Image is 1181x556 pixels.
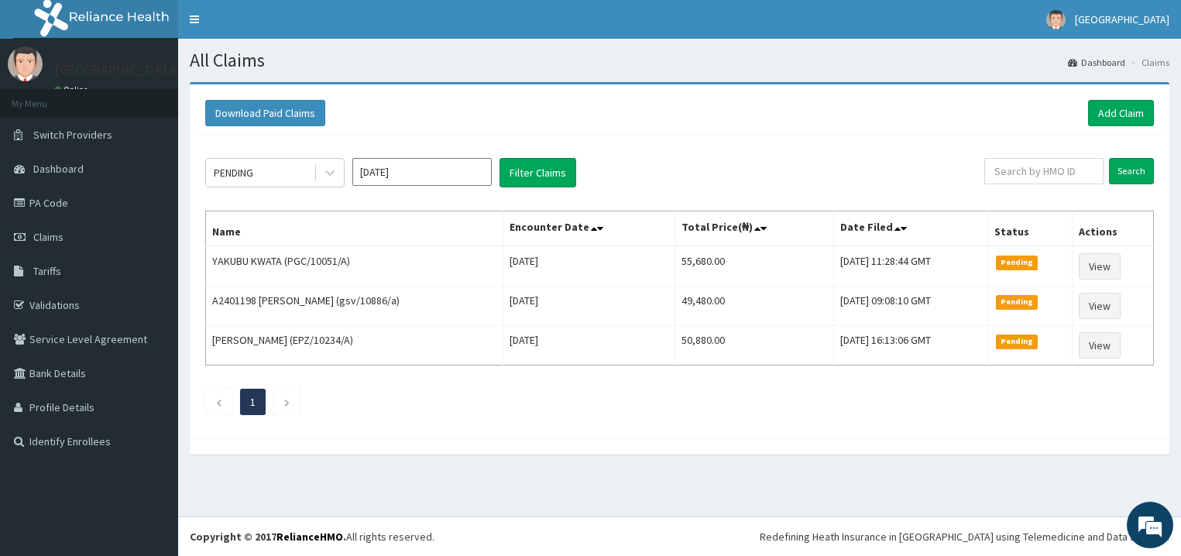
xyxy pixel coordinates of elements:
[33,162,84,176] span: Dashboard
[675,211,834,247] th: Total Price(₦)
[834,246,987,287] td: [DATE] 11:28:44 GMT
[8,46,43,81] img: User Image
[503,211,675,247] th: Encounter Date
[1079,293,1121,319] a: View
[503,326,675,366] td: [DATE]
[503,246,675,287] td: [DATE]
[206,287,503,326] td: A2401198 [PERSON_NAME] (gsv/10886/a)
[276,530,343,544] a: RelianceHMO
[834,211,987,247] th: Date Filed
[675,246,834,287] td: 55,680.00
[675,287,834,326] td: 49,480.00
[996,295,1039,309] span: Pending
[1046,10,1066,29] img: User Image
[54,84,91,95] a: Online
[206,326,503,366] td: [PERSON_NAME] (EPZ/10234/A)
[283,395,290,409] a: Next page
[500,158,576,187] button: Filter Claims
[834,287,987,326] td: [DATE] 09:08:10 GMT
[1088,100,1154,126] a: Add Claim
[760,529,1169,544] div: Redefining Heath Insurance in [GEOGRAPHIC_DATA] using Telemedicine and Data Science!
[250,395,256,409] a: Page 1 is your current page
[996,256,1039,269] span: Pending
[33,128,112,142] span: Switch Providers
[1068,56,1125,69] a: Dashboard
[1075,12,1169,26] span: [GEOGRAPHIC_DATA]
[996,335,1039,348] span: Pending
[834,326,987,366] td: [DATE] 16:13:06 GMT
[215,395,222,409] a: Previous page
[503,287,675,326] td: [DATE]
[1079,332,1121,359] a: View
[984,158,1104,184] input: Search by HMO ID
[178,517,1181,556] footer: All rights reserved.
[190,530,346,544] strong: Copyright © 2017 .
[1079,253,1121,280] a: View
[54,63,182,77] p: [GEOGRAPHIC_DATA]
[1127,56,1169,69] li: Claims
[1109,158,1154,184] input: Search
[352,158,492,186] input: Select Month and Year
[987,211,1072,247] th: Status
[33,230,64,244] span: Claims
[206,246,503,287] td: YAKUBU KWATA (PGC/10051/A)
[33,264,61,278] span: Tariffs
[190,50,1169,70] h1: All Claims
[675,326,834,366] td: 50,880.00
[205,100,325,126] button: Download Paid Claims
[214,165,253,180] div: PENDING
[206,211,503,247] th: Name
[1072,211,1153,247] th: Actions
